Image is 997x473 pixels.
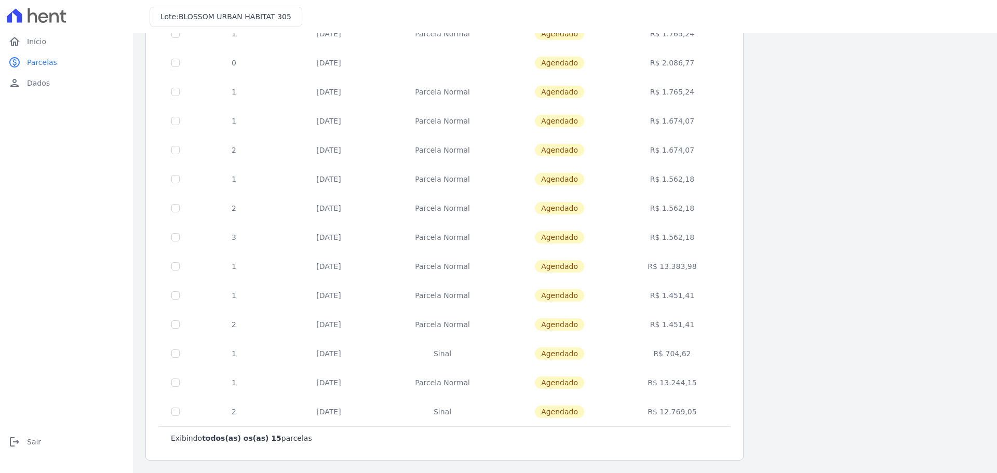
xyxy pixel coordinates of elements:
[535,231,584,244] span: Agendado
[535,406,584,418] span: Agendado
[276,194,382,223] td: [DATE]
[4,431,129,452] a: logoutSair
[535,318,584,331] span: Agendado
[382,136,503,165] td: Parcela Normal
[616,48,728,77] td: R$ 2.086,77
[8,35,21,48] i: home
[382,252,503,281] td: Parcela Normal
[535,289,584,302] span: Agendado
[276,368,382,397] td: [DATE]
[616,136,728,165] td: R$ 1.674,07
[616,368,728,397] td: R$ 13.244,15
[276,19,382,48] td: [DATE]
[535,376,584,389] span: Agendado
[27,437,41,447] span: Sair
[382,281,503,310] td: Parcela Normal
[276,223,382,252] td: [DATE]
[276,136,382,165] td: [DATE]
[192,339,276,368] td: 1
[535,144,584,156] span: Agendado
[160,11,291,22] h3: Lote:
[192,281,276,310] td: 1
[382,310,503,339] td: Parcela Normal
[192,19,276,48] td: 1
[192,194,276,223] td: 2
[382,368,503,397] td: Parcela Normal
[276,339,382,368] td: [DATE]
[616,165,728,194] td: R$ 1.562,18
[616,281,728,310] td: R$ 1.451,41
[535,86,584,98] span: Agendado
[276,165,382,194] td: [DATE]
[202,434,281,442] b: todos(as) os(as) 15
[616,223,728,252] td: R$ 1.562,18
[8,436,21,448] i: logout
[535,173,584,185] span: Agendado
[276,252,382,281] td: [DATE]
[276,281,382,310] td: [DATE]
[382,77,503,106] td: Parcela Normal
[192,397,276,426] td: 2
[192,252,276,281] td: 1
[535,202,584,214] span: Agendado
[192,165,276,194] td: 1
[276,77,382,106] td: [DATE]
[4,73,129,93] a: personDados
[382,165,503,194] td: Parcela Normal
[616,194,728,223] td: R$ 1.562,18
[192,136,276,165] td: 2
[616,106,728,136] td: R$ 1.674,07
[382,339,503,368] td: Sinal
[171,433,312,443] p: Exibindo parcelas
[616,310,728,339] td: R$ 1.451,41
[382,19,503,48] td: Parcela Normal
[27,57,57,67] span: Parcelas
[535,57,584,69] span: Agendado
[535,115,584,127] span: Agendado
[27,78,50,88] span: Dados
[382,397,503,426] td: Sinal
[616,19,728,48] td: R$ 1.765,24
[192,223,276,252] td: 3
[192,310,276,339] td: 2
[616,339,728,368] td: R$ 704,62
[276,106,382,136] td: [DATE]
[276,310,382,339] td: [DATE]
[276,48,382,77] td: [DATE]
[27,36,46,47] span: Início
[8,77,21,89] i: person
[382,106,503,136] td: Parcela Normal
[179,12,291,21] span: BLOSSOM URBAN HABITAT 305
[276,397,382,426] td: [DATE]
[4,52,129,73] a: paidParcelas
[616,252,728,281] td: R$ 13.383,98
[4,31,129,52] a: homeInício
[382,223,503,252] td: Parcela Normal
[192,77,276,106] td: 1
[8,56,21,69] i: paid
[535,260,584,273] span: Agendado
[192,368,276,397] td: 1
[192,106,276,136] td: 1
[535,28,584,40] span: Agendado
[616,77,728,106] td: R$ 1.765,24
[535,347,584,360] span: Agendado
[192,48,276,77] td: 0
[382,194,503,223] td: Parcela Normal
[616,397,728,426] td: R$ 12.769,05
